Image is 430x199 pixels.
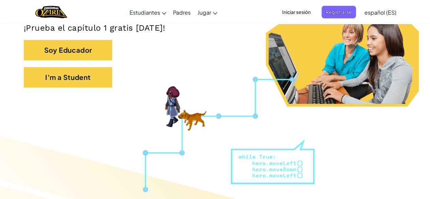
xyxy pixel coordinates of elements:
[361,3,400,21] a: español (ES)
[197,9,211,16] span: Jugar
[278,6,315,18] button: Iniciar sesión
[364,9,396,16] span: español (ES)
[170,3,194,21] a: Padres
[35,5,67,19] img: Home
[126,3,170,21] a: Estudiantes
[322,6,356,18] button: Registrarse
[35,5,67,19] a: Ozaria by CodeCombat logo
[194,3,221,21] a: Jugar
[130,9,160,16] span: Estudiantes
[24,40,112,60] button: Soy Educador
[24,67,112,87] button: I'm a Student
[24,23,406,33] p: ¡Prueba el capítulo 1 gratis [DATE]!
